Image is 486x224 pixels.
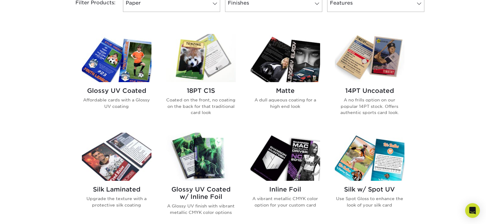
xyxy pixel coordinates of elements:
a: 18PT C1S Trading Cards 18PT C1S Coated on the front, no coating on the back for that traditional ... [166,34,236,125]
p: Coated on the front, no coating on the back for that traditional card look [166,97,236,116]
h2: Glossy UV Coated [82,87,151,94]
img: 14PT Uncoated Trading Cards [335,34,404,82]
p: Upgrade the texture with a protective silk coating [82,196,151,208]
h2: Inline Foil [251,186,320,193]
img: Glossy UV Coated Trading Cards [82,34,151,82]
p: A Glossy UV finish with vibrant metallic CMYK color options [166,203,236,215]
h2: Matte [251,87,320,94]
p: A no frills option on our popular 14PT stock. Offers authentic sports card look. [335,97,404,116]
a: Glossy UV Coated Trading Cards Glossy UV Coated Affordable cards with a Glossy UV coating [82,34,151,125]
a: Matte Trading Cards Matte A dull aqueous coating for a high end look [251,34,320,125]
p: Use Spot Gloss to enhance the look of your silk card [335,196,404,208]
img: 18PT C1S Trading Cards [166,34,236,82]
a: 14PT Uncoated Trading Cards 14PT Uncoated A no frills option on our popular 14PT stock. Offers au... [335,34,404,125]
img: Matte Trading Cards [251,34,320,82]
p: Affordable cards with a Glossy UV coating [82,97,151,109]
div: Open Intercom Messenger [465,203,480,218]
h2: 14PT Uncoated [335,87,404,94]
img: Glossy UV Coated w/ Inline Foil Trading Cards [166,133,236,181]
h2: Silk w/ Spot UV [335,186,404,193]
h2: 18PT C1S [166,87,236,94]
h2: Silk Laminated [82,186,151,193]
img: Inline Foil Trading Cards [251,133,320,181]
h2: Glossy UV Coated w/ Inline Foil [166,186,236,200]
img: Silk w/ Spot UV Trading Cards [335,133,404,181]
p: A dull aqueous coating for a high end look [251,97,320,109]
p: A vibrant metallic CMYK color option for your custom card [251,196,320,208]
img: Silk Laminated Trading Cards [82,133,151,181]
iframe: Google Customer Reviews [2,205,52,222]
